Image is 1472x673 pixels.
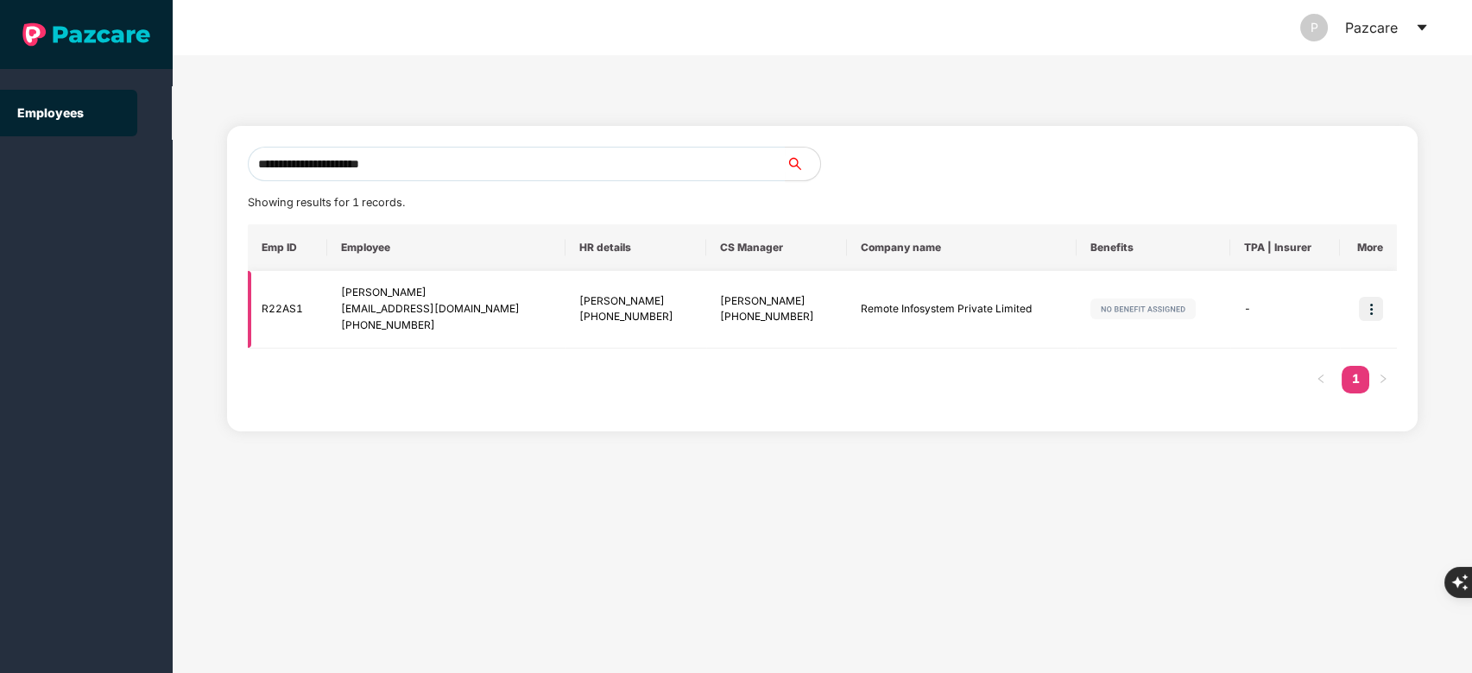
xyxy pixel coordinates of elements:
span: search [785,157,820,171]
a: Employees [17,105,84,120]
li: Next Page [1369,366,1397,393]
div: [PHONE_NUMBER] [341,318,552,334]
span: caret-down [1415,21,1429,35]
a: 1 [1342,366,1369,392]
li: 1 [1342,366,1369,393]
td: Remote Infosystem Private Limited [847,271,1077,349]
td: R22AS1 [248,271,327,349]
div: [PHONE_NUMBER] [579,309,692,325]
span: left [1316,374,1326,384]
span: Showing results for 1 records. [248,196,405,209]
th: Company name [847,224,1077,271]
img: svg+xml;base64,PHN2ZyB4bWxucz0iaHR0cDovL3d3dy53My5vcmcvMjAwMC9zdmciIHdpZHRoPSIxMjIiIGhlaWdodD0iMj... [1090,299,1196,319]
th: Emp ID [248,224,327,271]
div: [PERSON_NAME] [720,293,833,310]
div: [PHONE_NUMBER] [720,309,833,325]
button: search [785,147,821,181]
button: left [1307,366,1335,393]
th: CS Manager [706,224,847,271]
th: Benefits [1077,224,1230,271]
th: Employee [327,224,565,271]
div: [EMAIL_ADDRESS][DOMAIN_NAME] [341,301,552,318]
span: P [1311,14,1318,41]
span: right [1378,374,1388,384]
th: HR details [565,224,706,271]
th: TPA | Insurer [1230,224,1340,271]
button: right [1369,366,1397,393]
div: [PERSON_NAME] [341,285,552,301]
div: [PERSON_NAME] [579,293,692,310]
div: - [1244,301,1326,318]
li: Previous Page [1307,366,1335,393]
img: icon [1359,297,1383,321]
th: More [1340,224,1398,271]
